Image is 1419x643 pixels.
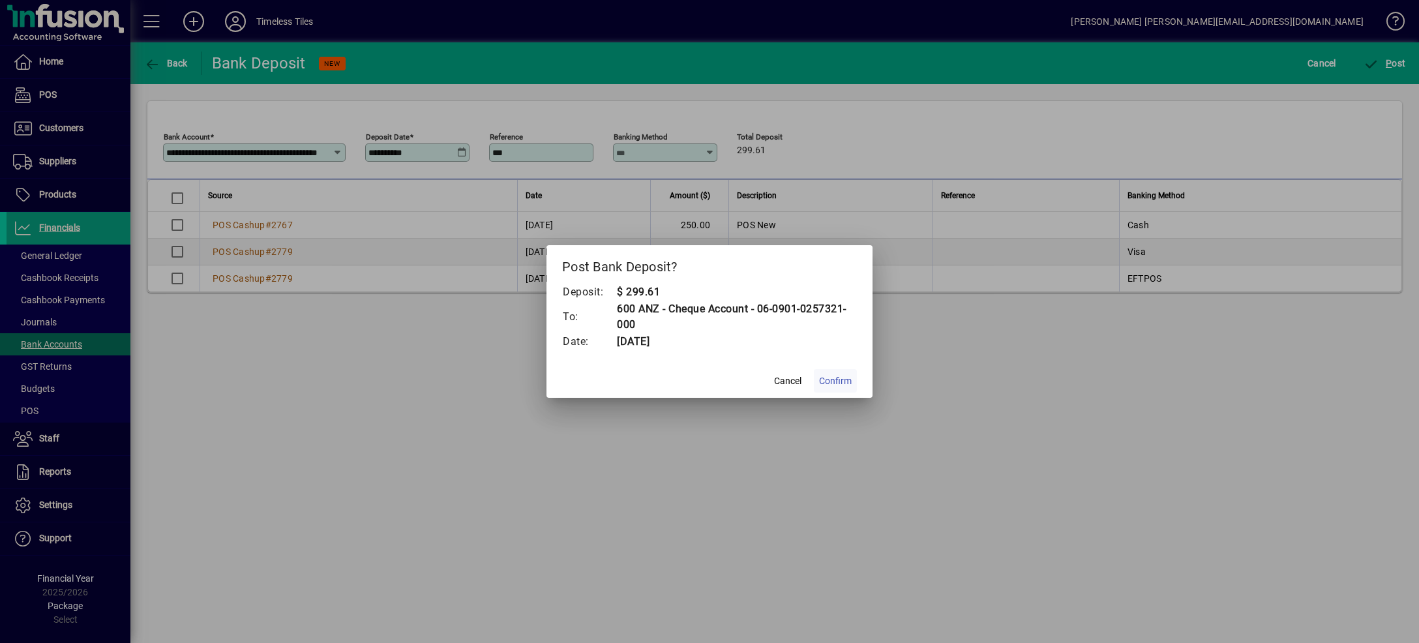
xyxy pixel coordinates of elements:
td: Deposit: [562,284,616,301]
td: 600 ANZ - Cheque Account - 06-0901-0257321-000 [616,301,857,333]
td: Date: [562,333,616,350]
span: Cancel [774,374,801,388]
td: To: [562,301,616,333]
td: $ 299.61 [616,284,857,301]
td: [DATE] [616,333,857,350]
h2: Post Bank Deposit? [546,245,873,283]
button: Confirm [814,369,857,393]
span: Confirm [819,374,852,388]
button: Cancel [767,369,809,393]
